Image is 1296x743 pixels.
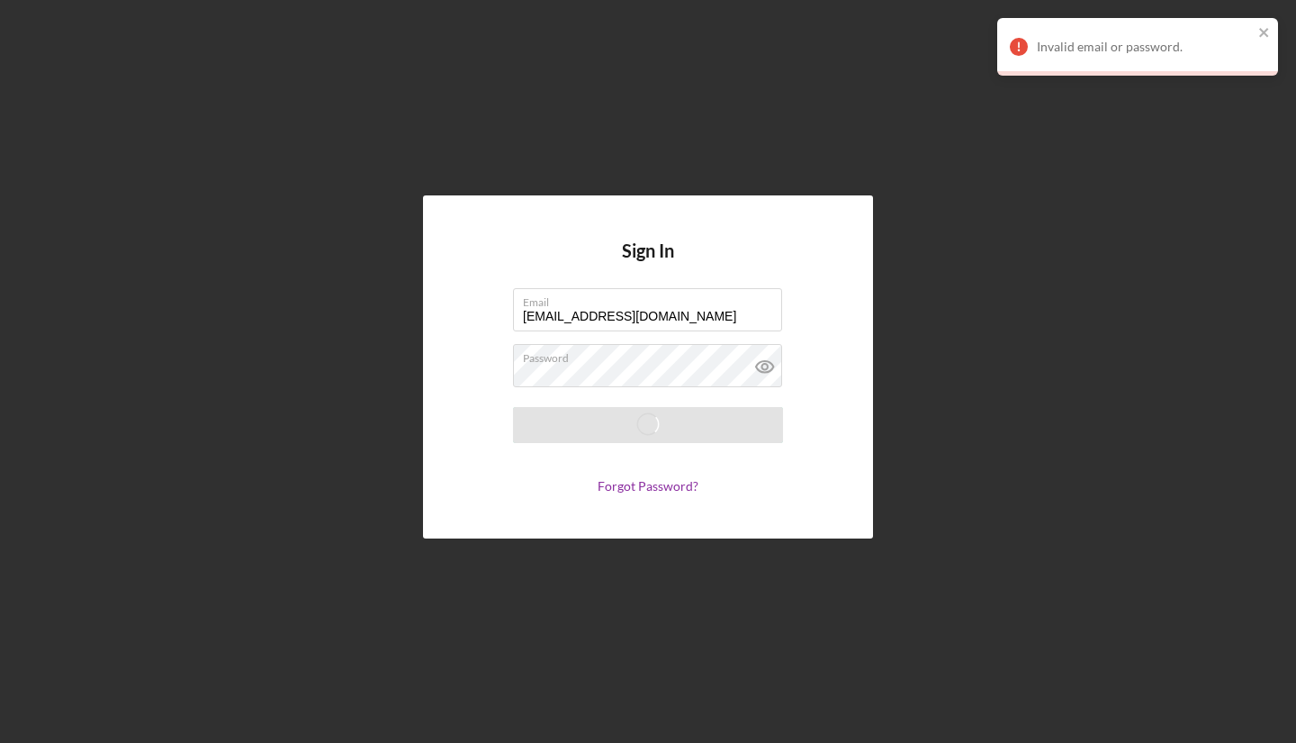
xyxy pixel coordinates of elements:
[523,345,782,365] label: Password
[1258,25,1271,42] button: close
[598,478,698,494] a: Forgot Password?
[1037,40,1253,54] div: Invalid email or password.
[622,240,674,288] h4: Sign In
[513,407,783,443] button: Saving
[523,289,782,309] label: Email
